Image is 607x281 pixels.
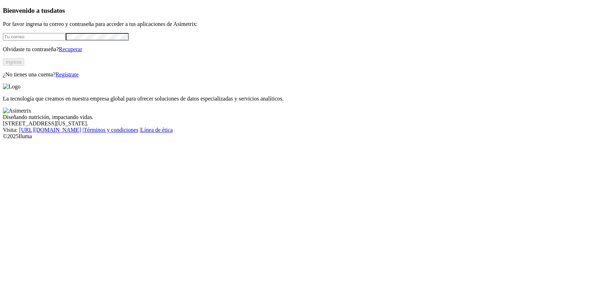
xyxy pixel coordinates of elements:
div: Diseñando nutrición, impactando vidas. [3,114,604,120]
button: Ingresa [3,58,24,66]
p: Olvidaste tu contraseña? [3,46,604,53]
h3: Bienvenido a tus [3,7,604,15]
p: La tecnología que creamos en nuestra empresa global para ofrecer soluciones de datos especializad... [3,96,604,102]
a: Regístrate [55,71,79,77]
a: Línea de ética [141,127,173,133]
a: Recuperar [59,46,82,52]
div: [STREET_ADDRESS][US_STATE]. [3,120,604,127]
input: Tu correo [3,33,66,40]
img: Asimetrix [3,108,31,114]
div: Visita : | | [3,127,604,133]
a: Términos y condiciones [84,127,138,133]
img: Logo [3,83,21,90]
p: ¿No tienes una cuenta? [3,71,604,78]
span: datos [50,7,65,14]
a: [URL][DOMAIN_NAME] [19,127,81,133]
div: © 2025 Iluma [3,133,604,140]
p: Por favor ingresa tu correo y contraseña para acceder a tus aplicaciones de Asimetrix: [3,21,604,27]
